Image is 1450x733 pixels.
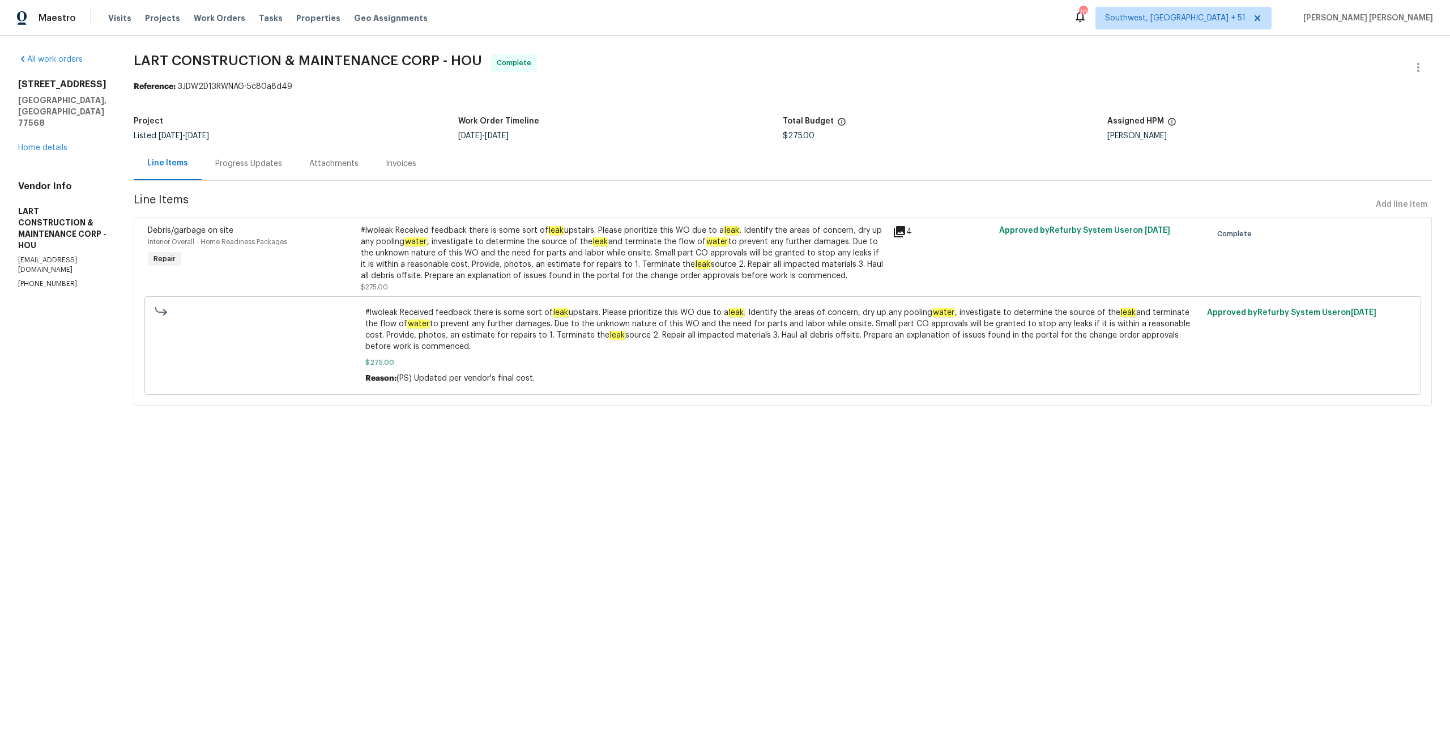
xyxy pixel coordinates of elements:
a: All work orders [18,56,83,63]
div: [PERSON_NAME] [1107,132,1432,140]
span: The hpm assigned to this work order. [1167,117,1176,132]
h5: LART CONSTRUCTION & MAINTENANCE CORP - HOU [18,206,106,251]
span: $275.00 [365,357,1200,368]
h5: Work Order Timeline [458,117,539,125]
em: leak [548,226,564,235]
em: water [404,237,427,246]
em: leak [553,308,569,317]
span: Geo Assignments [354,12,428,24]
span: Repair [149,253,180,265]
span: [DATE] [458,132,482,140]
span: Complete [497,57,536,69]
span: $275.00 [361,284,388,291]
a: Home details [18,144,67,152]
h5: Project [134,117,163,125]
em: leak [728,308,744,317]
b: Reference: [134,83,176,91]
span: Approved by Refurby System User on [999,227,1170,235]
div: 3JDW2D13RWNAG-5c80a8d49 [134,81,1432,92]
span: LART CONSTRUCTION & MAINTENANCE CORP - HOU [134,54,482,67]
span: (PS) Updated per vendor's final cost. [396,374,535,382]
em: water [407,319,430,329]
span: Complete [1217,228,1256,240]
h5: Total Budget [783,117,834,125]
div: Line Items [147,157,188,169]
em: water [706,237,728,246]
span: Southwest, [GEOGRAPHIC_DATA] + 51 [1105,12,1246,24]
div: 4 [893,225,992,238]
span: Visits [108,12,131,24]
span: [DATE] [1145,227,1170,235]
span: The total cost of line items that have been proposed by Opendoor. This sum includes line items th... [837,117,846,132]
span: Properties [296,12,340,24]
span: - [458,132,509,140]
span: $275.00 [783,132,814,140]
span: [DATE] [485,132,509,140]
span: Reason: [365,374,396,382]
span: [DATE] [159,132,182,140]
h4: Vendor Info [18,181,106,192]
span: Debris/garbage on site [148,227,233,235]
em: leak [695,260,711,269]
em: leak [609,331,625,340]
em: leak [724,226,740,235]
p: [EMAIL_ADDRESS][DOMAIN_NAME] [18,255,106,275]
div: 701 [1079,7,1087,18]
h5: [GEOGRAPHIC_DATA], [GEOGRAPHIC_DATA] 77568 [18,95,106,129]
div: Invoices [386,158,416,169]
span: Maestro [39,12,76,24]
div: Attachments [309,158,359,169]
span: Approved by Refurby System User on [1207,309,1376,317]
span: [PERSON_NAME] [PERSON_NAME] [1299,12,1433,24]
em: water [932,308,955,317]
span: Projects [145,12,180,24]
h5: Assigned HPM [1107,117,1164,125]
span: Work Orders [194,12,245,24]
em: leak [1120,308,1136,317]
span: Interior Overall - Home Readiness Packages [148,238,287,245]
p: [PHONE_NUMBER] [18,279,106,289]
span: [DATE] [1351,309,1376,317]
span: #lwoleak Received feedback there is some sort of upstairs. Please prioritize this WO due to a . I... [365,307,1200,352]
div: Progress Updates [215,158,282,169]
span: Tasks [259,14,283,22]
div: #lwoleak Received feedback there is some sort of upstairs. Please prioritize this WO due to a . I... [361,225,886,282]
span: Line Items [134,194,1371,215]
span: - [159,132,209,140]
h2: [STREET_ADDRESS] [18,79,106,90]
span: [DATE] [185,132,209,140]
span: Listed [134,132,209,140]
em: leak [592,237,608,246]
